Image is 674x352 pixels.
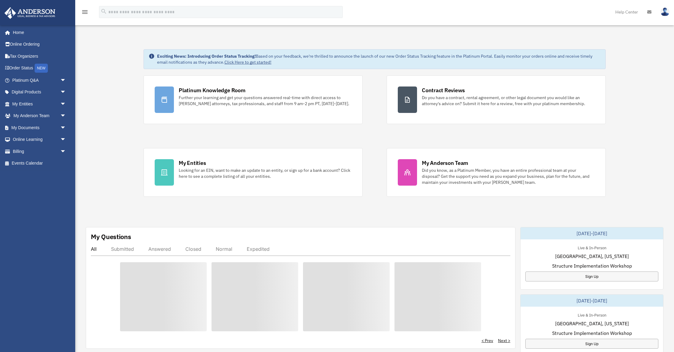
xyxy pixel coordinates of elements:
strong: Exciting News: Introducing Order Status Tracking! [157,53,256,59]
span: arrow_drop_down [60,110,72,122]
a: Order StatusNEW [4,62,75,74]
a: Platinum Knowledge Room Further your learning and get your questions answered real-time with dire... [144,75,363,124]
a: < Prev [481,338,493,344]
div: Live & In-Person [573,244,611,250]
div: Expedited [247,246,270,252]
div: [DATE]-[DATE] [521,295,663,307]
div: [DATE]-[DATE] [521,227,663,239]
span: Structure Implementation Workshop [552,329,632,337]
div: My Anderson Team [422,159,468,167]
i: menu [81,8,88,16]
a: Home [4,26,72,38]
div: Closed [185,246,201,252]
div: Do you have a contract, rental agreement, or other legal document you would like an attorney's ad... [422,95,595,107]
a: Online Ordering [4,38,75,50]
a: Click Here to get started! [224,59,271,65]
a: My Entities Looking for an EIN, want to make an update to an entity, or sign up for a bank accoun... [144,148,363,197]
span: [GEOGRAPHIC_DATA], [US_STATE] [555,253,629,260]
img: User Pic [660,8,669,16]
div: NEW [35,64,48,73]
span: arrow_drop_down [60,98,72,110]
a: My Anderson Teamarrow_drop_down [4,110,75,122]
a: Contract Reviews Do you have a contract, rental agreement, or other legal document you would like... [387,75,606,124]
span: Structure Implementation Workshop [552,262,632,269]
div: Contract Reviews [422,86,465,94]
a: Digital Productsarrow_drop_down [4,86,75,98]
span: arrow_drop_down [60,122,72,134]
a: Sign Up [525,272,658,281]
div: Did you know, as a Platinum Member, you have an entire professional team at your disposal? Get th... [422,167,595,185]
div: All [91,246,97,252]
div: Looking for an EIN, want to make an update to an entity, or sign up for a bank account? Click her... [179,167,351,179]
a: My Anderson Team Did you know, as a Platinum Member, you have an entire professional team at your... [387,148,606,197]
a: Tax Organizers [4,50,75,62]
div: Normal [216,246,232,252]
span: [GEOGRAPHIC_DATA], [US_STATE] [555,320,629,327]
span: arrow_drop_down [60,134,72,146]
a: Online Learningarrow_drop_down [4,134,75,146]
div: Answered [148,246,171,252]
div: Based on your feedback, we're thrilled to announce the launch of our new Order Status Tracking fe... [157,53,601,65]
div: Further your learning and get your questions answered real-time with direct access to [PERSON_NAM... [179,95,351,107]
a: Billingarrow_drop_down [4,145,75,157]
a: Sign Up [525,339,658,349]
i: search [100,8,107,15]
a: Platinum Q&Aarrow_drop_down [4,74,75,86]
div: My Entities [179,159,206,167]
div: Live & In-Person [573,311,611,318]
a: menu [81,11,88,16]
img: Anderson Advisors Platinum Portal [3,7,57,19]
a: My Documentsarrow_drop_down [4,122,75,134]
a: Events Calendar [4,157,75,169]
a: Next > [498,338,510,344]
span: arrow_drop_down [60,86,72,99]
span: arrow_drop_down [60,145,72,158]
div: My Questions [91,232,131,241]
div: Submitted [111,246,134,252]
span: arrow_drop_down [60,74,72,86]
a: My Entitiesarrow_drop_down [4,98,75,110]
div: Platinum Knowledge Room [179,86,246,94]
